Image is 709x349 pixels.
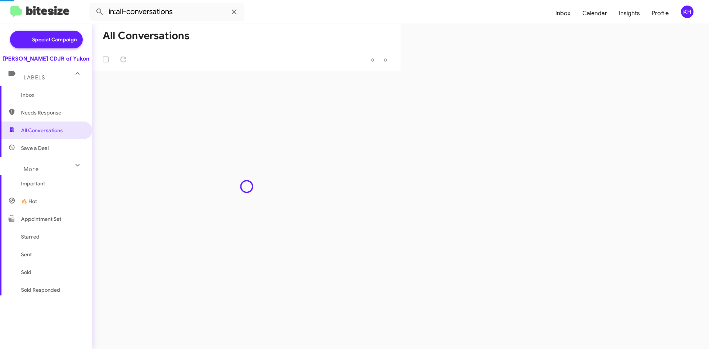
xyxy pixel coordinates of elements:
span: Sold [21,268,31,276]
input: Search [89,3,244,21]
span: Appointment Set [21,215,61,223]
span: Special Campaign [32,36,77,43]
span: All Conversations [21,127,63,134]
span: Labels [24,74,45,81]
nav: Page navigation example [367,52,392,67]
span: « [371,55,375,64]
span: More [24,166,39,172]
span: Save a Deal [21,144,49,152]
a: Profile [646,3,675,24]
div: [PERSON_NAME] CDJR of Yukon [3,55,89,62]
span: Needs Response [21,109,84,116]
a: Calendar [576,3,613,24]
span: Sent [21,251,32,258]
a: Special Campaign [10,31,83,48]
button: Next [379,52,392,67]
button: Previous [366,52,379,67]
span: » [383,55,387,64]
a: Inbox [549,3,576,24]
span: Important [21,180,84,187]
span: Inbox [21,91,84,99]
button: KH [675,6,701,18]
span: 🔥 Hot [21,198,37,205]
h1: All Conversations [103,30,189,42]
span: Starred [21,233,40,240]
div: KH [681,6,693,18]
span: Sold Responded [21,286,60,294]
a: Insights [613,3,646,24]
